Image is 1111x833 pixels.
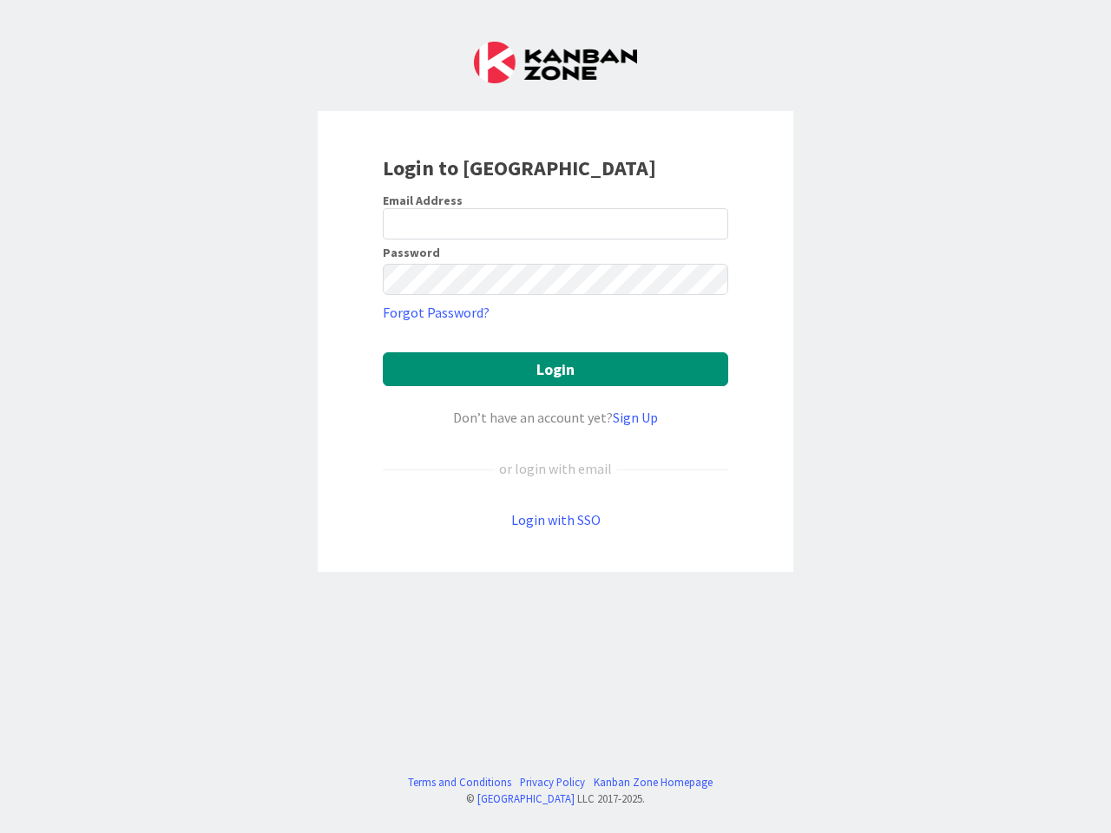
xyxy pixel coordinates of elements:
[520,774,585,790] a: Privacy Policy
[495,458,616,479] div: or login with email
[408,774,511,790] a: Terms and Conditions
[511,511,601,528] a: Login with SSO
[477,791,575,805] a: [GEOGRAPHIC_DATA]
[383,407,728,428] div: Don’t have an account yet?
[383,154,656,181] b: Login to [GEOGRAPHIC_DATA]
[399,790,713,807] div: © LLC 2017- 2025 .
[383,302,490,323] a: Forgot Password?
[383,246,440,259] label: Password
[613,409,658,426] a: Sign Up
[383,352,728,386] button: Login
[474,42,637,83] img: Kanban Zone
[594,774,713,790] a: Kanban Zone Homepage
[383,193,463,208] label: Email Address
